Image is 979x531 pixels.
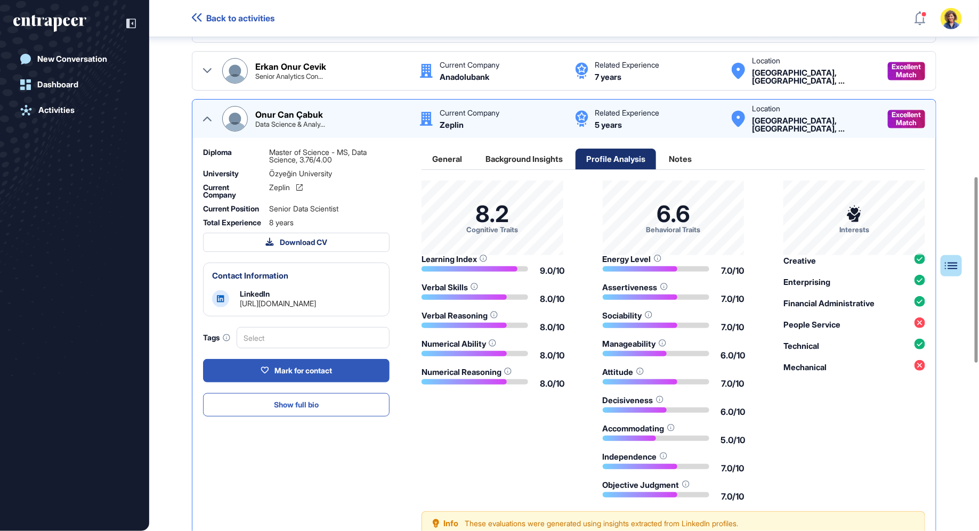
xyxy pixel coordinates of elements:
[38,105,75,115] div: Activities
[255,73,323,80] div: Senior Analytics Consultant
[37,54,107,64] div: New Conversation
[721,407,746,416] div: 6.0/10
[440,61,499,69] div: Current Company
[722,379,745,388] div: 7.0/10
[203,334,230,341] div: Tags
[603,255,651,263] div: Energy Level
[646,226,701,234] div: Behavioral Traits
[37,80,78,89] div: Dashboard
[13,74,136,95] a: Dashboard
[269,184,303,191] a: Zeplin
[476,203,509,226] div: 8.2
[603,481,679,489] div: Objective Judgment
[540,323,564,331] div: 8.0/10
[13,48,136,70] a: New Conversation
[595,73,621,81] div: 7 years
[465,518,738,529] div: These evaluations were generated using insights extracted from LinkedIn profiles.
[440,73,489,81] div: Anadolubank
[422,283,468,291] div: Verbal Skills
[467,226,519,234] div: Cognitive Traits
[192,13,274,23] a: Back to activities
[433,519,458,528] div: Info
[422,149,473,169] div: General
[576,149,656,169] div: Profile Analysis
[440,121,464,129] div: Zeplin
[269,205,338,213] span: Senior Data Scientist
[892,111,921,127] span: Excellent Match
[261,366,332,375] div: Mark for contact
[658,149,702,169] div: Notes
[722,295,745,303] div: 7.0/10
[223,107,247,131] img: Onur Can Çabuk
[783,299,875,307] div: Financial Administrative
[212,272,288,280] div: Contact Information
[269,149,390,164] div: Master of Science - MS, Data Science, 3.76/4.00
[422,368,501,376] div: Numerical Reasoning
[783,363,827,371] div: Mechanical
[203,359,390,382] button: Mark for contact
[203,205,263,213] div: Current Position
[269,184,290,191] span: Zeplin
[203,149,263,164] div: Diploma
[892,63,921,79] span: Excellent Match
[269,170,390,177] div: Özyeğin University
[603,368,634,376] div: Attitude
[595,109,659,117] div: Related Experience
[783,321,840,329] div: People Service
[595,61,659,69] div: Related Experience
[422,340,486,348] div: Numerical Ability
[223,59,247,83] img: Erkan Onur Cevik
[722,464,745,472] div: 7.0/10
[203,170,263,177] div: University
[783,342,819,350] div: Technical
[783,257,816,265] div: Creative
[255,62,326,71] div: Erkan Onur Cevik
[240,290,270,298] div: LinkedIn
[265,238,328,247] div: Download CV
[203,393,390,416] button: Show full bio
[603,312,642,320] div: Sociability
[255,110,323,119] div: Onur Can Çabuk
[203,233,390,252] button: Download CV
[941,8,962,29] img: user-avatar
[13,100,136,121] a: Activities
[422,255,477,263] div: Learning Index
[752,69,877,85] div: Istanbul, Istanbul, Türkiye Turkey Turkey
[240,299,316,308] a: [URL][DOMAIN_NAME]
[722,266,745,275] div: 7.0/10
[540,295,564,303] div: 8.0/10
[269,219,294,226] span: 8 years
[721,436,746,444] div: 5.0/10
[752,117,877,133] div: Istanbul, Istanbul, Türkiye Turkey Turkey
[13,15,86,32] div: entrapeer-logo
[203,184,263,199] div: Current Company
[475,149,573,169] div: Background Insights
[255,121,325,128] div: Data Science & Analytics at Zeplin
[237,327,390,348] div: Select
[440,109,499,117] div: Current Company
[603,340,656,348] div: Manageability
[752,57,780,64] div: Location
[540,379,564,388] div: 8.0/10
[603,424,665,432] div: Accommodating
[540,351,564,360] div: 8.0/10
[603,453,657,461] div: Independence
[721,351,746,360] div: 6.0/10
[752,105,780,112] div: Location
[783,278,830,286] div: Enterprising
[422,312,488,320] div: Verbal Reasoning
[274,401,319,409] span: Show full bio
[657,203,690,226] div: 6.6
[206,13,274,23] span: Back to activities
[722,323,745,331] div: 7.0/10
[203,219,263,226] div: Total Experience
[603,283,658,291] div: Assertiveness
[595,121,622,129] div: 5 years
[839,226,869,234] div: Interests
[603,396,653,404] div: Decisiveness
[540,266,564,275] div: 9.0/10
[722,492,745,501] div: 7.0/10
